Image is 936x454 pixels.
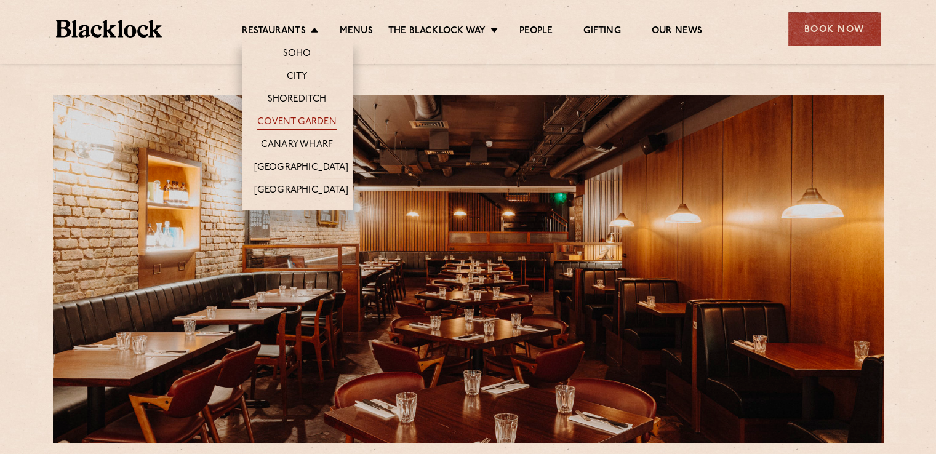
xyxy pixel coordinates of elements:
a: People [519,25,553,39]
a: Our News [652,25,703,39]
a: Shoreditch [268,94,327,107]
a: Canary Wharf [261,139,333,153]
a: Soho [283,48,311,62]
a: Gifting [583,25,620,39]
a: City [287,71,308,84]
img: BL_Textured_Logo-footer-cropped.svg [56,20,162,38]
a: Restaurants [242,25,306,39]
a: Menus [340,25,373,39]
div: Book Now [788,12,881,46]
a: [GEOGRAPHIC_DATA] [254,185,348,198]
a: The Blacklock Way [388,25,486,39]
a: Covent Garden [257,116,337,130]
a: [GEOGRAPHIC_DATA] [254,162,348,175]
